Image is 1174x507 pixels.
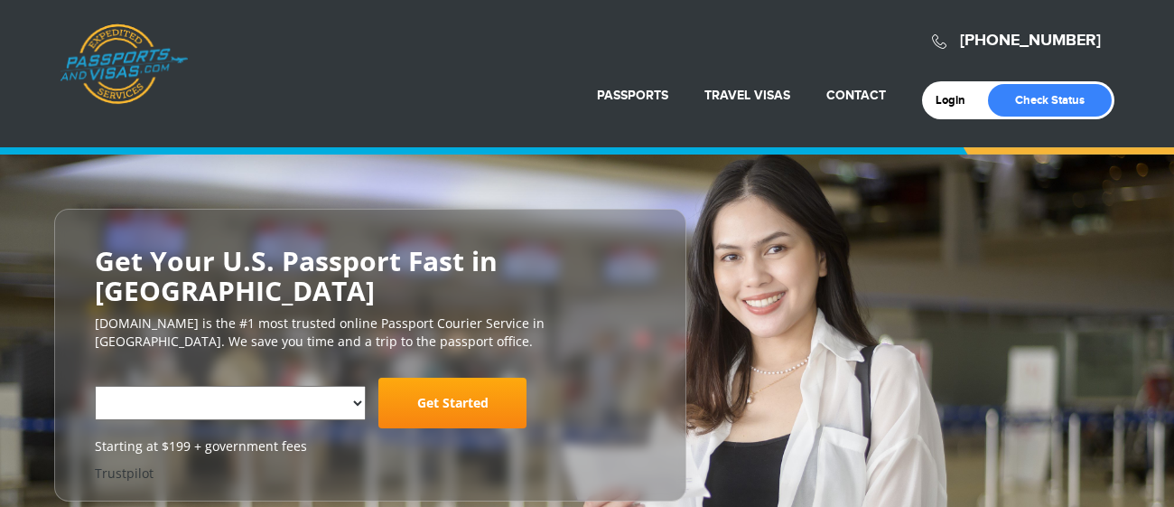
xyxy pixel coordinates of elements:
h2: Get Your U.S. Passport Fast in [GEOGRAPHIC_DATA] [95,246,646,305]
a: Contact [826,88,886,103]
p: [DOMAIN_NAME] is the #1 most trusted online Passport Courier Service in [GEOGRAPHIC_DATA]. We sav... [95,315,646,351]
a: [PHONE_NUMBER] [960,31,1101,51]
a: Get Started [378,378,526,428]
a: Passports [597,88,668,103]
a: Passports & [DOMAIN_NAME] [60,23,188,105]
a: Login [936,93,978,108]
a: Travel Visas [704,88,790,103]
span: Starting at $199 + government fees [95,437,646,455]
a: Check Status [988,84,1112,117]
a: Trustpilot [95,465,154,482]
